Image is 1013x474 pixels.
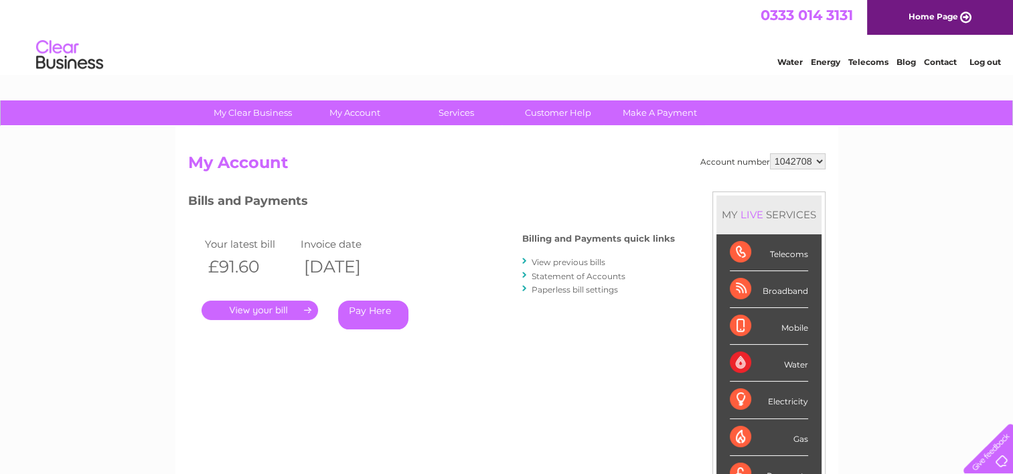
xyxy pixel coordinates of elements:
[299,100,410,125] a: My Account
[605,100,715,125] a: Make A Payment
[297,253,394,281] th: [DATE]
[730,345,808,382] div: Water
[716,195,822,234] div: MY SERVICES
[202,301,318,320] a: .
[700,153,826,169] div: Account number
[198,100,308,125] a: My Clear Business
[503,100,613,125] a: Customer Help
[924,57,957,67] a: Contact
[730,382,808,418] div: Electricity
[191,7,824,65] div: Clear Business is a trading name of Verastar Limited (registered in [GEOGRAPHIC_DATA] No. 3667643...
[188,191,675,215] h3: Bills and Payments
[969,57,1000,67] a: Log out
[811,57,840,67] a: Energy
[338,301,408,329] a: Pay Here
[777,57,803,67] a: Water
[730,419,808,456] div: Gas
[532,271,625,281] a: Statement of Accounts
[738,208,766,221] div: LIVE
[730,308,808,345] div: Mobile
[297,235,394,253] td: Invoice date
[761,7,853,23] a: 0333 014 3131
[35,35,104,76] img: logo.png
[522,234,675,244] h4: Billing and Payments quick links
[897,57,916,67] a: Blog
[202,253,298,281] th: £91.60
[532,257,605,267] a: View previous bills
[532,285,618,295] a: Paperless bill settings
[848,57,888,67] a: Telecoms
[202,235,298,253] td: Your latest bill
[401,100,512,125] a: Services
[188,153,826,179] h2: My Account
[730,234,808,271] div: Telecoms
[730,271,808,308] div: Broadband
